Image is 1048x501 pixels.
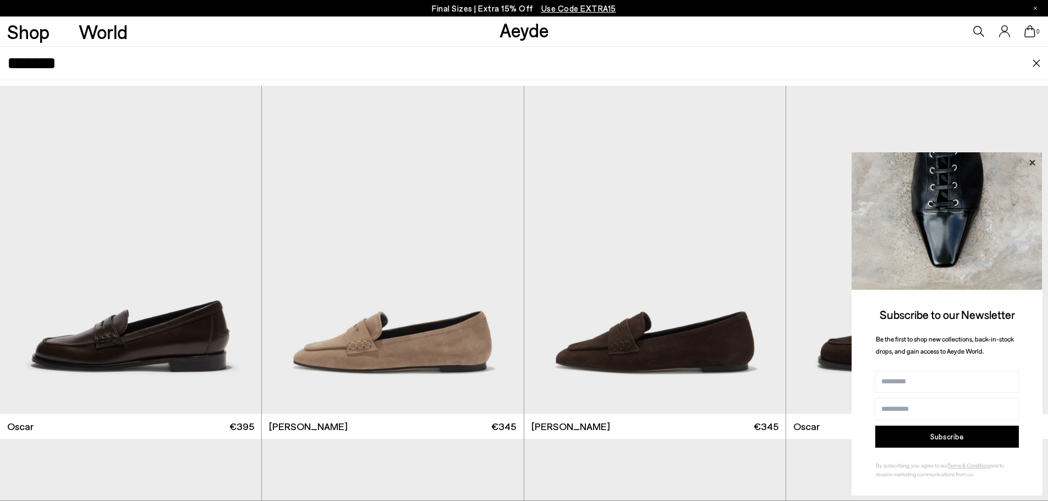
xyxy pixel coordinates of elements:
a: 0 [1024,25,1035,37]
a: World [79,22,128,41]
img: Alfie Suede Loafers [524,86,786,414]
div: 2 / 6 [523,86,784,414]
span: Subscribe to our Newsletter [880,307,1015,321]
span: [PERSON_NAME] [531,420,610,433]
img: Alfie Suede Loafers [262,86,523,414]
img: Oscar Leather Loafers [261,86,523,414]
a: Aeyde [500,18,549,41]
span: By subscribing, you agree to our [876,462,947,469]
img: Alfie Suede Loafers [786,86,1047,414]
span: Oscar [7,420,34,433]
a: Shop [7,22,50,41]
span: €395 [229,420,254,433]
img: close.svg [1032,59,1041,67]
img: Alfie Suede Loafers [523,86,784,414]
span: [PERSON_NAME] [269,420,348,433]
a: 6 / 6 1 / 6 2 / 6 3 / 6 4 / 6 5 / 6 6 / 6 1 / 6 Next slide Previous slide [786,86,1048,414]
span: €345 [491,420,516,433]
img: Oscar Suede Loafers [786,86,1048,414]
span: Oscar [793,420,820,433]
span: 0 [1035,29,1041,35]
a: Terms & Conditions [947,462,990,469]
div: 2 / 6 [786,86,1047,414]
div: 1 / 6 [786,86,1048,414]
button: Subscribe [875,426,1019,448]
a: 6 / 6 1 / 6 2 / 6 3 / 6 4 / 6 5 / 6 6 / 6 1 / 6 Next slide Previous slide [262,86,523,414]
p: Final Sizes | Extra 15% Off [432,2,616,15]
div: 2 / 6 [261,86,523,414]
span: Navigate to /collections/ss25-final-sizes [541,3,616,13]
a: 6 / 6 1 / 6 2 / 6 3 / 6 4 / 6 5 / 6 6 / 6 1 / 6 Next slide Previous slide [524,86,786,414]
img: ca3f721fb6ff708a270709c41d776025.jpg [852,152,1042,290]
a: Oscar €395 [786,414,1048,439]
a: [PERSON_NAME] €345 [262,414,523,439]
div: 1 / 6 [262,86,523,414]
span: Be the first to shop new collections, back-in-stock drops, and gain access to Aeyde World. [876,335,1014,355]
a: [PERSON_NAME] €345 [524,414,786,439]
div: 1 / 6 [524,86,786,414]
span: €345 [754,420,778,433]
